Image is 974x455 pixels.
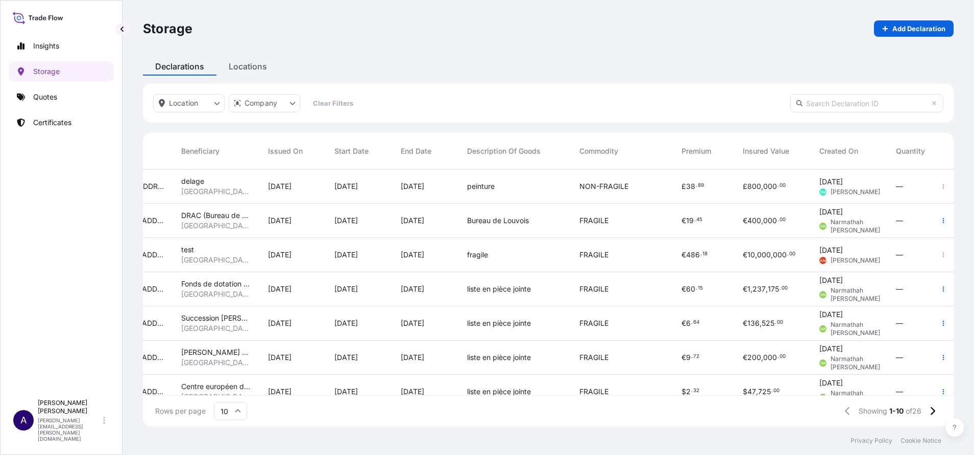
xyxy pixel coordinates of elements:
[686,285,695,293] span: 60
[789,252,795,256] span: 00
[896,146,925,156] span: Quantity
[761,183,763,190] span: ,
[900,437,941,445] a: Cookie Notice
[33,117,71,128] p: Certificates
[747,183,761,190] span: 800
[33,41,59,51] p: Insights
[819,378,843,388] span: [DATE]
[401,146,431,156] span: End Date
[896,284,903,294] span: —
[747,217,761,224] span: 400
[467,250,488,260] span: fragile
[820,255,826,266] span: AM
[693,389,699,393] span: 32
[181,146,220,156] span: Beneficiary
[467,181,495,191] span: peinture
[819,146,858,156] span: Created On
[181,245,194,255] span: test
[467,215,529,226] span: Bureau de Louvois
[681,217,686,224] span: €
[760,320,762,327] span: ,
[334,284,358,294] span: [DATE]
[831,321,880,337] span: Narmathah [PERSON_NAME]
[819,245,843,255] span: [DATE]
[743,251,747,258] span: €
[747,320,760,327] span: 136
[681,388,686,395] span: $
[268,250,291,260] span: [DATE]
[743,354,747,361] span: €
[9,61,114,82] a: Storage
[780,355,786,358] span: 00
[700,252,702,256] span: .
[681,146,711,156] span: Premium
[743,320,747,327] span: €
[681,251,686,258] span: €
[743,285,747,293] span: €
[892,23,945,34] p: Add Declaration
[334,250,358,260] span: [DATE]
[820,324,826,334] span: NK
[771,251,773,258] span: ,
[181,347,252,357] span: [PERSON_NAME] VEIL [PERSON_NAME]
[143,57,216,76] div: Declarations
[773,251,787,258] span: 000
[579,352,608,363] span: FRAGILE
[181,392,252,402] span: [GEOGRAPHIC_DATA]
[693,321,699,324] span: 64
[681,285,686,293] span: €
[33,92,57,102] p: Quotes
[691,355,693,358] span: .
[819,177,843,187] span: [DATE]
[780,218,786,222] span: 00
[702,252,708,256] span: 18
[761,354,763,361] span: ,
[467,387,531,397] span: liste en pièce jointe
[763,354,777,361] span: 000
[820,221,826,231] span: NK
[686,388,691,395] span: 2
[181,221,252,231] span: [GEOGRAPHIC_DATA]
[181,289,252,299] span: [GEOGRAPHIC_DATA]
[752,285,766,293] span: 237
[790,94,943,112] input: Search Declaration ID
[181,255,252,265] span: [GEOGRAPHIC_DATA]
[181,279,252,289] span: Fonds de dotation [PERSON_NAME]
[579,318,608,328] span: FRAGILE
[747,354,761,361] span: 200
[831,188,880,196] span: [PERSON_NAME]
[773,389,780,393] span: 00
[33,66,60,77] p: Storage
[747,388,756,395] span: 47
[334,387,358,397] span: [DATE]
[401,250,424,260] span: [DATE]
[896,250,903,260] span: —
[9,87,114,107] a: Quotes
[696,184,697,187] span: .
[896,387,903,397] span: —
[467,284,531,294] span: liste en pièce jointe
[777,184,779,187] span: .
[693,355,699,358] span: 72
[681,354,686,361] span: €
[401,387,424,397] span: [DATE]
[181,210,252,221] span: DRAC (Bureau de Louvois)
[181,176,204,186] span: delage
[831,389,880,405] span: Narmathah [PERSON_NAME]
[768,285,779,293] span: 175
[579,146,618,156] span: Commodity
[401,352,424,363] span: [DATE]
[756,388,758,395] span: ,
[743,183,747,190] span: £
[38,417,101,442] p: [PERSON_NAME][EMAIL_ADDRESS][PERSON_NAME][DOMAIN_NAME]
[268,284,291,294] span: [DATE]
[20,415,27,425] span: A
[216,57,279,76] div: Locations
[757,251,771,258] span: 000
[831,355,880,371] span: Narmathah [PERSON_NAME]
[334,181,358,191] span: [DATE]
[467,146,541,156] span: Description of Goods
[143,20,192,37] p: Storage
[681,320,686,327] span: €
[743,146,789,156] span: Insured Value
